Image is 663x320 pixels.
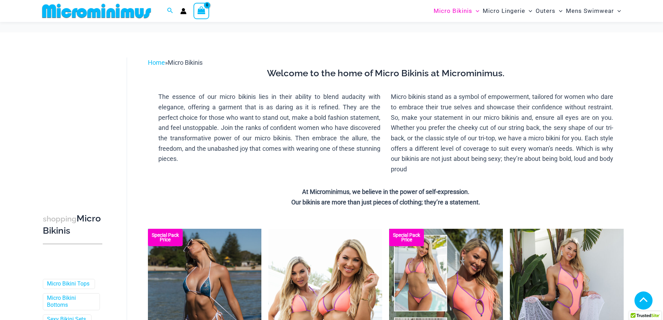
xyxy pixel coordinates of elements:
p: Micro bikinis stand as a symbol of empowerment, tailored for women who dare to embrace their true... [391,92,613,174]
a: OutersMenu ToggleMenu Toggle [534,2,564,20]
h3: Micro Bikinis [43,213,102,237]
span: Menu Toggle [555,2,562,20]
h3: Welcome to the home of Micro Bikinis at Microminimus. [153,68,618,79]
b: Special Pack Price [148,233,183,242]
a: Micro LingerieMenu ToggleMenu Toggle [481,2,534,20]
span: shopping [43,214,77,223]
a: Micro Bikini Bottoms [47,295,94,309]
strong: At Microminimus, we believe in the power of self-expression. [302,188,469,195]
b: Special Pack Price [389,233,424,242]
p: The essence of our micro bikinis lies in their ability to blend audacity with elegance, offering ... [158,92,381,164]
a: Search icon link [167,7,173,15]
span: Micro Bikinis [168,59,203,66]
a: Mens SwimwearMenu ToggleMenu Toggle [564,2,623,20]
nav: Site Navigation [431,1,624,21]
span: Outers [536,2,555,20]
span: Menu Toggle [472,2,479,20]
strong: Our bikinis are more than just pieces of clothing; they’re a statement. [291,198,480,206]
a: Micro BikinisMenu ToggleMenu Toggle [432,2,481,20]
img: MM SHOP LOGO FLAT [39,3,154,19]
a: Home [148,59,165,66]
span: Micro Bikinis [434,2,472,20]
span: Mens Swimwear [566,2,614,20]
a: View Shopping Cart, empty [194,3,210,19]
span: Micro Lingerie [483,2,525,20]
span: » [148,59,203,66]
span: Menu Toggle [614,2,621,20]
a: Micro Bikini Tops [47,280,89,288]
span: Menu Toggle [525,2,532,20]
iframe: TrustedSite Certified [43,52,105,191]
a: Account icon link [180,8,187,14]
